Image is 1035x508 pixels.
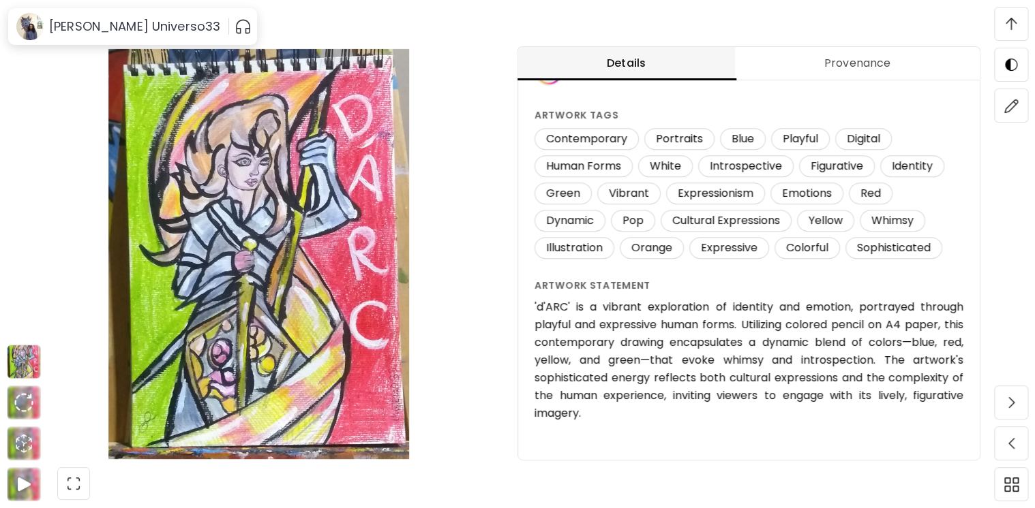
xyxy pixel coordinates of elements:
[743,55,972,72] span: Provenance
[670,186,762,201] span: Expressionism
[852,186,889,201] span: Red
[538,213,602,228] span: Dynamic
[884,159,941,174] span: Identity
[535,298,963,422] h6: 'd'ARC' is a vibrant exploration of identity and emotion, portrayed through playful and expressiv...
[538,186,588,201] span: Green
[538,159,629,174] span: Human Forms
[642,159,689,174] span: White
[839,131,888,146] span: Digital
[849,240,939,255] span: Sophisticated
[800,213,851,228] span: Yellow
[693,240,766,255] span: Expressive
[535,278,963,293] h6: Artwork Statement
[535,108,963,123] h6: Artwork tags
[13,432,35,454] div: animation
[235,16,252,37] button: pauseOutline IconGradient Icon
[538,240,611,255] span: Illustration
[723,131,762,146] span: Blue
[49,18,220,35] h6: [PERSON_NAME] Universo33
[648,131,711,146] span: Portraits
[778,240,837,255] span: Colorful
[863,213,922,228] span: Whimsy
[614,213,652,228] span: Pop
[802,159,871,174] span: Figurative
[538,131,635,146] span: Contemporary
[774,186,840,201] span: Emotions
[664,213,788,228] span: Cultural Expressions
[623,240,680,255] span: Orange
[526,55,727,72] span: Details
[702,159,790,174] span: Introspective
[775,131,826,146] span: Playful
[601,186,657,201] span: Vibrant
